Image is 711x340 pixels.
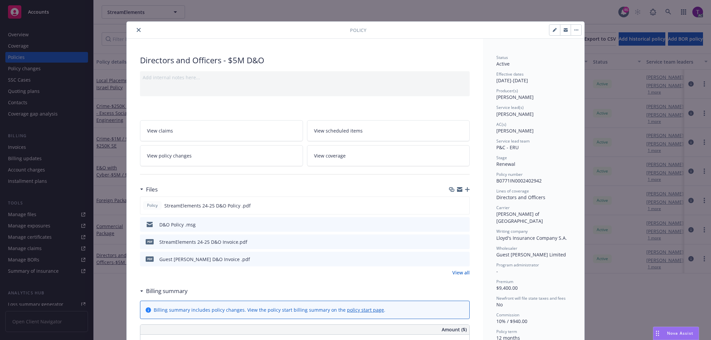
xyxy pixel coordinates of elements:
[653,327,662,340] div: Drag to move
[496,88,518,94] span: Producer(s)
[307,145,470,166] a: View coverage
[450,221,456,228] button: download file
[140,185,158,194] div: Files
[496,235,567,241] span: Lloyd's Insurance Company S.A.
[147,127,173,134] span: View claims
[314,152,346,159] span: View coverage
[461,221,467,228] button: preview file
[496,138,530,144] span: Service lead team
[442,326,467,333] span: Amount ($)
[496,105,524,110] span: Service lead(s)
[146,202,159,208] span: Policy
[496,211,543,224] span: [PERSON_NAME] of [GEOGRAPHIC_DATA]
[496,94,534,100] span: [PERSON_NAME]
[140,145,303,166] a: View policy changes
[154,306,385,313] div: Billing summary includes policy changes. View the policy start billing summary on the .
[159,221,196,228] div: D&O Policy .msg
[314,127,363,134] span: View scheduled items
[496,177,542,184] span: B0771IN0002402942
[496,194,545,200] span: Directors and Officers
[496,228,528,234] span: Writing company
[496,122,506,127] span: AC(s)
[140,120,303,141] a: View claims
[496,268,498,274] span: -
[146,185,158,194] h3: Files
[496,318,527,324] span: 10% / $940.00
[159,238,247,245] div: StreamElements 24-25 D&O Invoice.pdf
[496,111,534,117] span: [PERSON_NAME]
[496,128,534,134] span: [PERSON_NAME]
[496,71,524,77] span: Effective dates
[496,71,571,84] div: [DATE] - [DATE]
[653,327,699,340] button: Nova Assist
[496,171,523,177] span: Policy number
[496,301,503,308] span: No
[496,295,566,301] span: Newfront will file state taxes and fees
[496,61,510,67] span: Active
[496,144,519,151] span: P&C - ERU
[496,251,566,258] span: Guest [PERSON_NAME] Limited
[146,256,154,261] span: pdf
[461,238,467,245] button: preview file
[496,329,517,334] span: Policy term
[307,120,470,141] a: View scheduled items
[146,287,188,295] h3: Billing summary
[159,256,250,263] div: Guest [PERSON_NAME] D&O Invoice .pdf
[347,307,384,313] a: policy start page
[140,287,188,295] div: Billing summary
[140,55,470,66] div: Directors and Officers - $5M D&O
[461,202,467,209] button: preview file
[496,155,507,161] span: Stage
[147,152,192,159] span: View policy changes
[164,202,251,209] span: StreamElements 24-25 D&O Policy .pdf
[496,188,529,194] span: Lines of coverage
[496,279,513,284] span: Premium
[496,245,517,251] span: Wholesaler
[667,330,693,336] span: Nova Assist
[461,256,467,263] button: preview file
[450,256,456,263] button: download file
[143,74,467,81] div: Add internal notes here...
[450,238,456,245] button: download file
[350,27,366,34] span: Policy
[496,205,510,210] span: Carrier
[135,26,143,34] button: close
[452,269,470,276] a: View all
[496,161,515,167] span: Renewal
[496,285,518,291] span: $9,400.00
[496,312,519,318] span: Commission
[450,202,455,209] button: download file
[496,55,508,60] span: Status
[496,262,539,268] span: Program administrator
[146,239,154,244] span: pdf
